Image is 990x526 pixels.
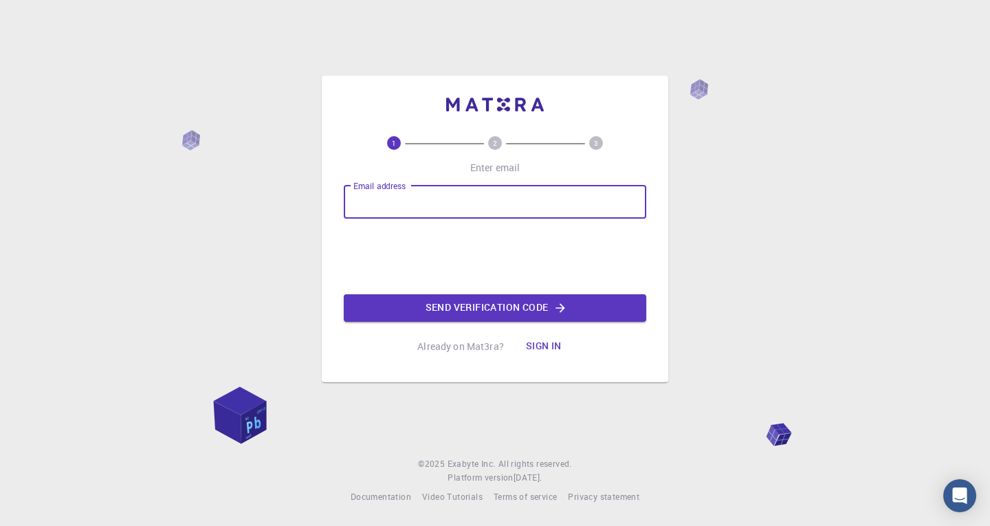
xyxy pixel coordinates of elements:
p: Enter email [470,161,520,175]
span: © 2025 [418,457,447,471]
span: Terms of service [494,491,557,502]
span: Exabyte Inc. [448,458,496,469]
a: Terms of service [494,490,557,504]
span: Platform version [448,471,513,485]
span: All rights reserved. [498,457,572,471]
a: Exabyte Inc. [448,457,496,471]
a: [DATE]. [514,471,542,485]
span: Video Tutorials [422,491,483,502]
text: 1 [392,138,396,148]
button: Sign in [515,333,573,360]
p: Already on Mat3ra? [417,340,504,353]
div: Open Intercom Messenger [943,479,976,512]
a: Video Tutorials [422,490,483,504]
iframe: reCAPTCHA [390,230,599,283]
text: 3 [594,138,598,148]
span: [DATE] . [514,472,542,483]
span: Documentation [351,491,411,502]
label: Email address [353,180,406,192]
a: Documentation [351,490,411,504]
a: Privacy statement [568,490,639,504]
span: Privacy statement [568,491,639,502]
button: Send verification code [344,294,646,322]
text: 2 [493,138,497,148]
